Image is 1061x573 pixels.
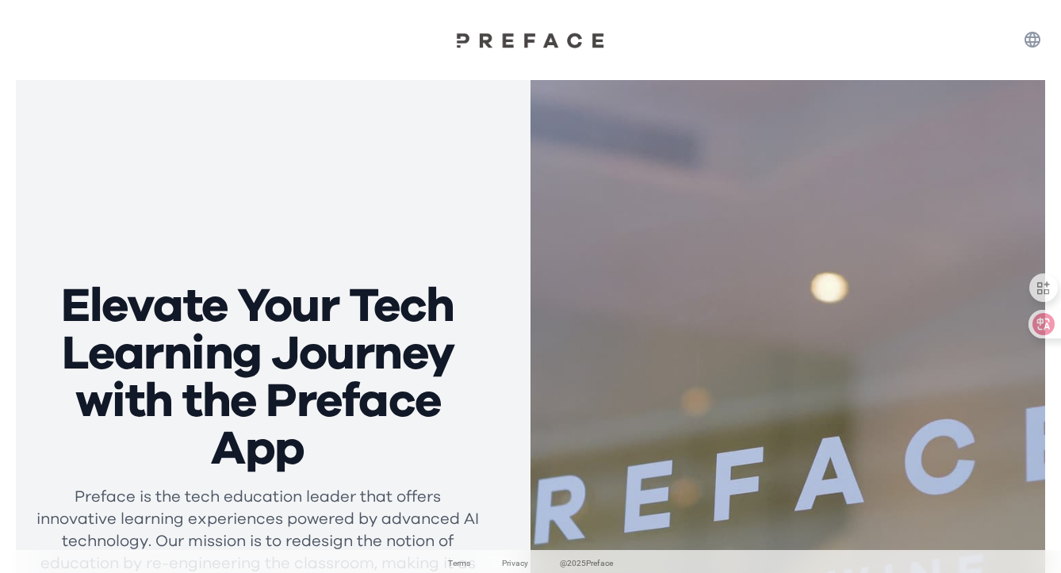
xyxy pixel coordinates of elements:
[451,32,610,48] img: Preface Logo
[502,558,528,568] a: Privacy
[560,556,613,570] span: @ 2025 Preface
[448,558,470,568] a: Terms
[36,283,480,473] h1: Elevate Your Tech Learning Journey with the Preface App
